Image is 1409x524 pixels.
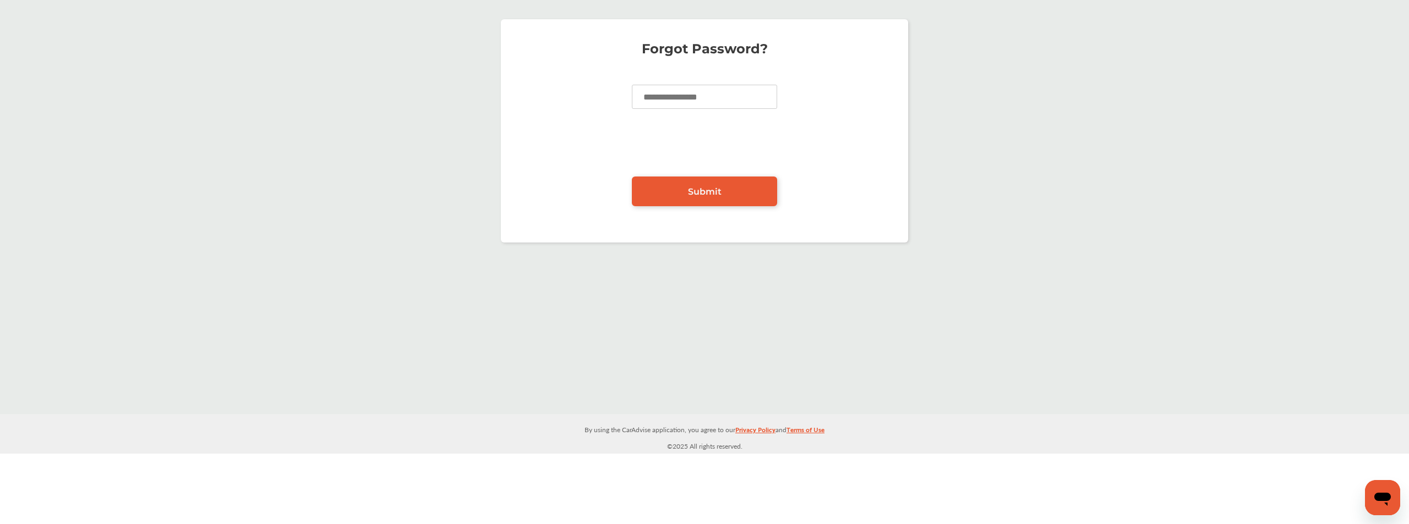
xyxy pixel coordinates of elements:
iframe: reCAPTCHA [621,125,788,168]
iframe: Button to launch messaging window [1365,480,1400,515]
a: Privacy Policy [735,423,776,440]
span: Submit [688,186,722,197]
p: Forgot Password? [512,43,897,54]
a: Submit [632,176,777,206]
a: Terms of Use [787,423,824,440]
